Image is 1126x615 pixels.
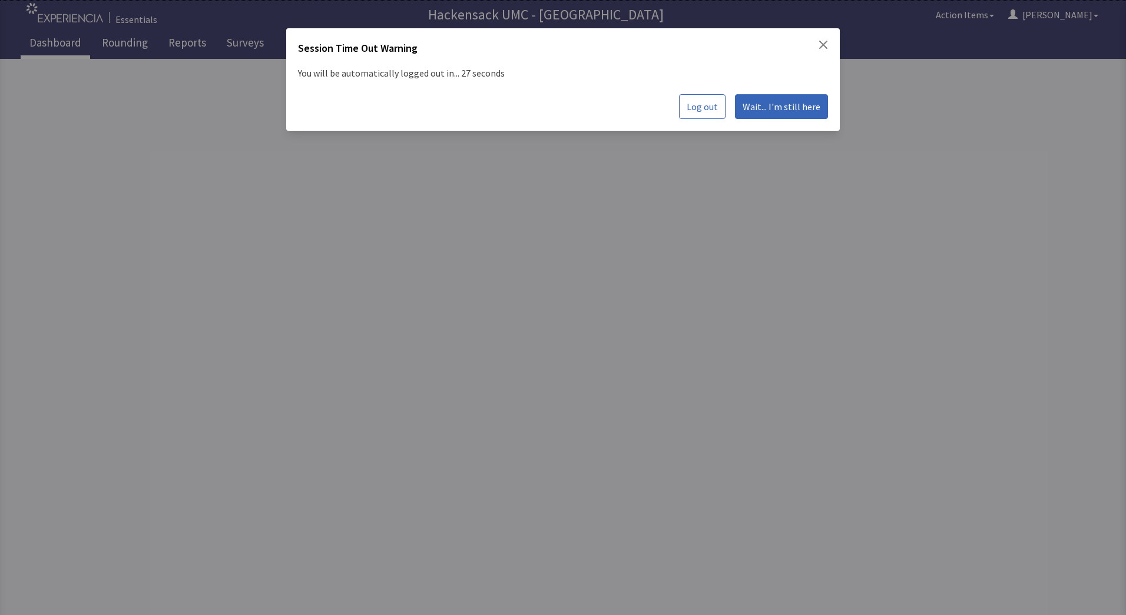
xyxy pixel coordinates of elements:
[679,94,726,119] button: Log out
[735,94,828,119] button: Wait... I'm still here
[687,100,718,114] span: Log out
[743,100,820,114] span: Wait... I'm still here
[298,61,828,85] p: You will be automatically logged out in... 27 seconds
[819,40,828,49] button: Close
[298,40,418,61] h2: Session Time Out Warning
